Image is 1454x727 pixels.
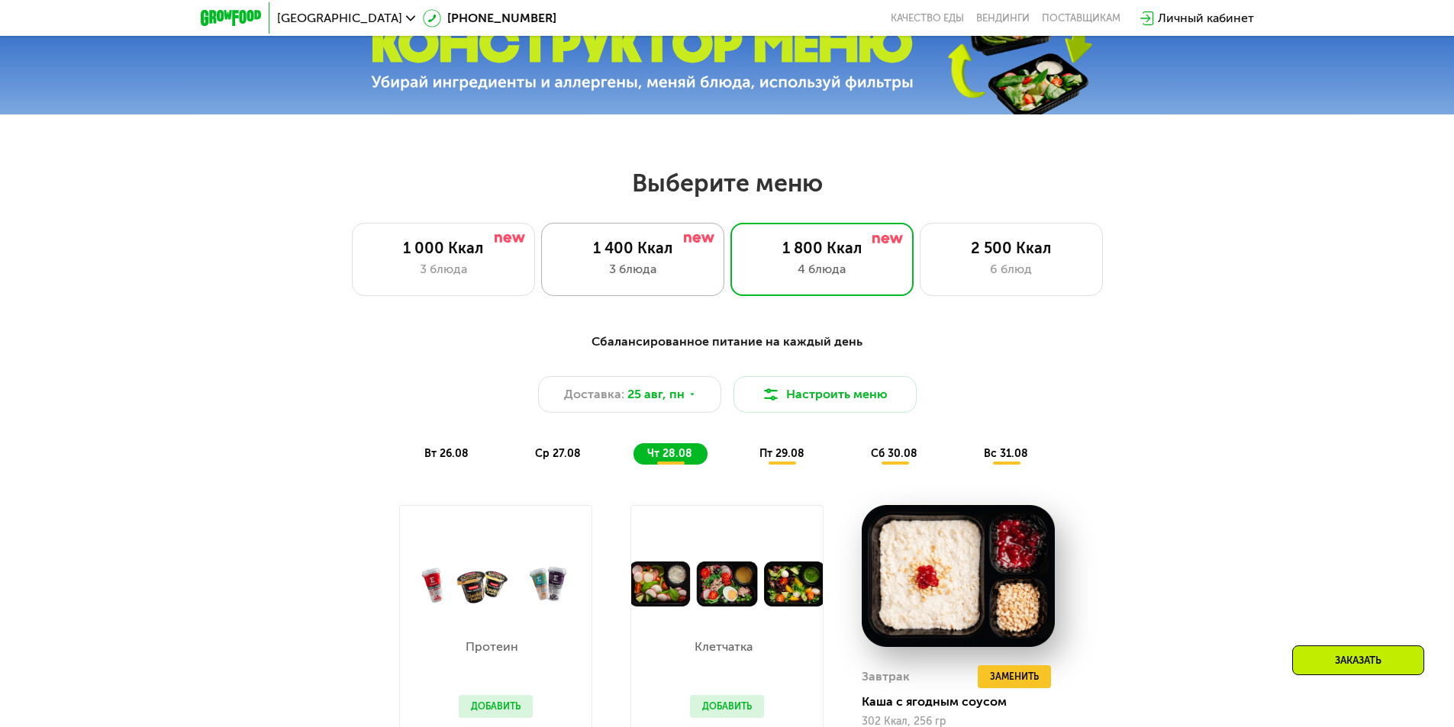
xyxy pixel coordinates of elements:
span: Доставка: [564,385,624,404]
span: чт 28.08 [647,447,692,460]
span: Заменить [990,669,1039,684]
div: 3 блюда [557,260,708,278]
a: Качество еды [891,12,964,24]
div: 1 000 Ккал [368,239,519,257]
span: вт 26.08 [424,447,469,460]
div: 4 блюда [746,260,898,278]
div: Сбалансированное питание на каждый день [276,333,1179,352]
button: Добавить [690,695,764,718]
button: Заменить [978,665,1051,688]
div: 2 500 Ккал [936,239,1087,257]
div: 1 800 Ккал [746,239,898,257]
a: Вендинги [976,12,1030,24]
div: Каша с ягодным соусом [862,694,1067,709]
div: поставщикам [1042,12,1120,24]
div: 6 блюд [936,260,1087,278]
div: 3 блюда [368,260,519,278]
p: Клетчатка [690,641,756,653]
button: Настроить меню [733,376,917,413]
a: [PHONE_NUMBER] [423,9,556,27]
div: 1 400 Ккал [557,239,708,257]
p: Протеин [459,641,525,653]
span: сб 30.08 [871,447,917,460]
span: [GEOGRAPHIC_DATA] [277,12,402,24]
button: Добавить [459,695,533,718]
div: Завтрак [862,665,910,688]
span: вс 31.08 [984,447,1028,460]
span: 25 авг, пн [627,385,685,404]
div: Личный кабинет [1158,9,1254,27]
div: Заказать [1292,645,1424,675]
span: пт 29.08 [759,447,804,460]
span: ср 27.08 [535,447,581,460]
h2: Выберите меню [49,168,1405,198]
